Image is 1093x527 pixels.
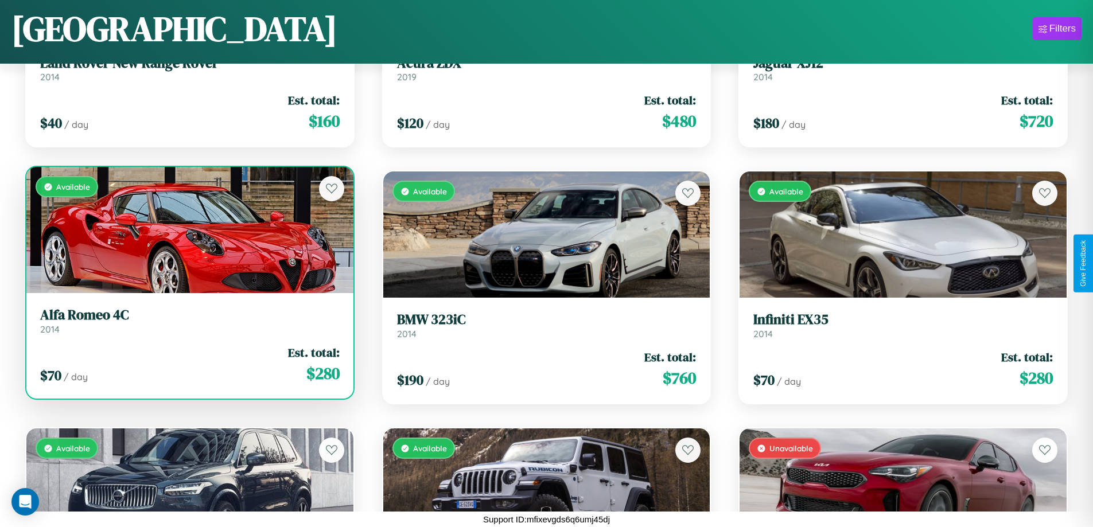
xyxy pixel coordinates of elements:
span: Available [769,186,803,196]
div: Give Feedback [1079,240,1087,287]
span: Est. total: [1001,349,1053,365]
a: Jaguar XJ122014 [753,55,1053,83]
span: $ 160 [309,110,340,132]
span: $ 760 [663,366,696,389]
h3: Infiniti EX35 [753,311,1053,328]
h3: BMW 323iC [397,311,697,328]
span: Unavailable [769,443,813,453]
span: 2014 [753,328,773,339]
span: Available [413,443,447,453]
a: Land Rover New Range Rover2014 [40,55,340,83]
h3: Land Rover New Range Rover [40,55,340,72]
span: / day [781,119,806,130]
div: Filters [1049,23,1076,34]
span: $ 720 [1020,110,1053,132]
a: BMW 323iC2014 [397,311,697,339]
button: Filters [1033,17,1082,40]
span: Est. total: [1001,92,1053,108]
h3: Alfa Romeo 4C [40,307,340,323]
span: 2019 [397,71,417,83]
p: Support ID: mfixevgds6q6umj45dj [483,512,610,527]
span: Available [56,443,90,453]
span: 2014 [753,71,773,83]
span: $ 40 [40,114,62,132]
span: $ 180 [753,114,779,132]
span: / day [426,376,450,387]
span: / day [426,119,450,130]
span: 2014 [40,71,60,83]
a: Infiniti EX352014 [753,311,1053,339]
span: $ 70 [753,370,775,389]
span: $ 70 [40,366,61,385]
a: Alfa Romeo 4C2014 [40,307,340,335]
span: / day [64,371,88,382]
div: Open Intercom Messenger [11,488,39,516]
a: Acura ZDX2019 [397,55,697,83]
span: $ 280 [306,362,340,385]
span: 2014 [397,328,417,339]
span: Est. total: [644,349,696,365]
span: / day [64,119,88,130]
span: Est. total: [288,344,340,361]
span: Available [413,186,447,196]
span: $ 120 [397,114,423,132]
span: / day [777,376,801,387]
span: 2014 [40,323,60,335]
span: Available [56,182,90,192]
span: Est. total: [288,92,340,108]
span: $ 280 [1020,366,1053,389]
span: Est. total: [644,92,696,108]
span: $ 480 [662,110,696,132]
h1: [GEOGRAPHIC_DATA] [11,5,337,52]
span: $ 190 [397,370,423,389]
